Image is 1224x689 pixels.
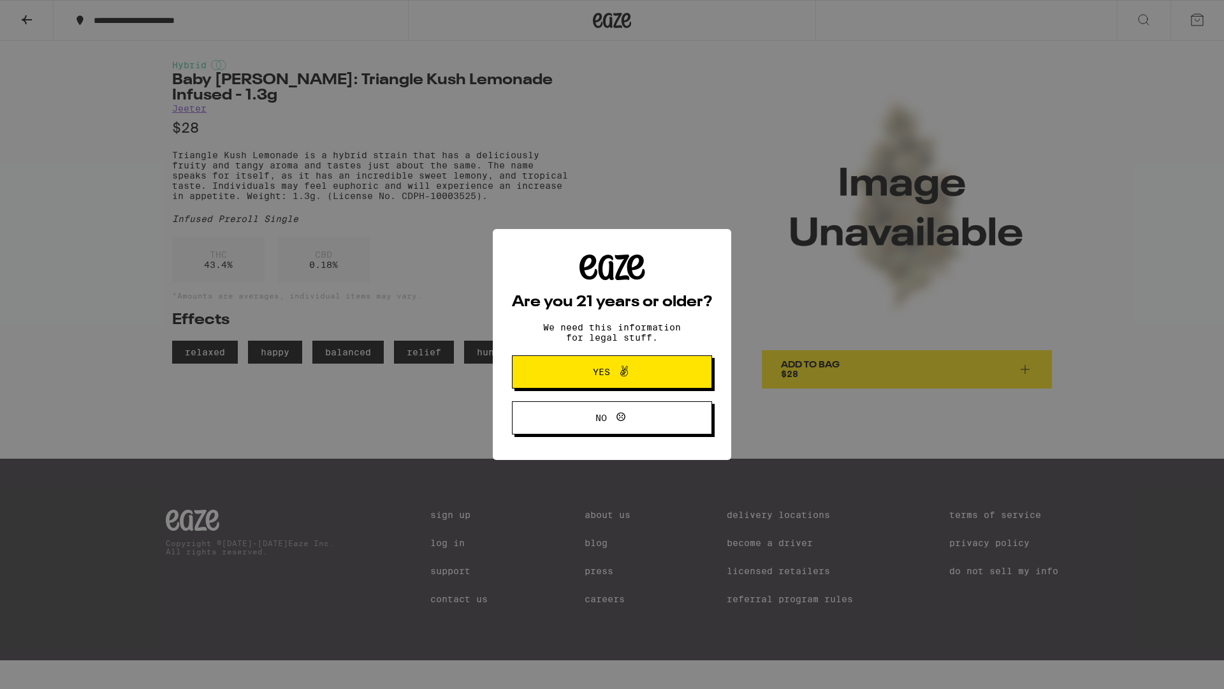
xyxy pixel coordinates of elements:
[532,322,692,343] p: We need this information for legal stuff.
[595,413,607,422] span: No
[512,355,712,389] button: Yes
[593,367,610,376] span: Yes
[512,295,712,310] h2: Are you 21 years or older?
[512,401,712,434] button: No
